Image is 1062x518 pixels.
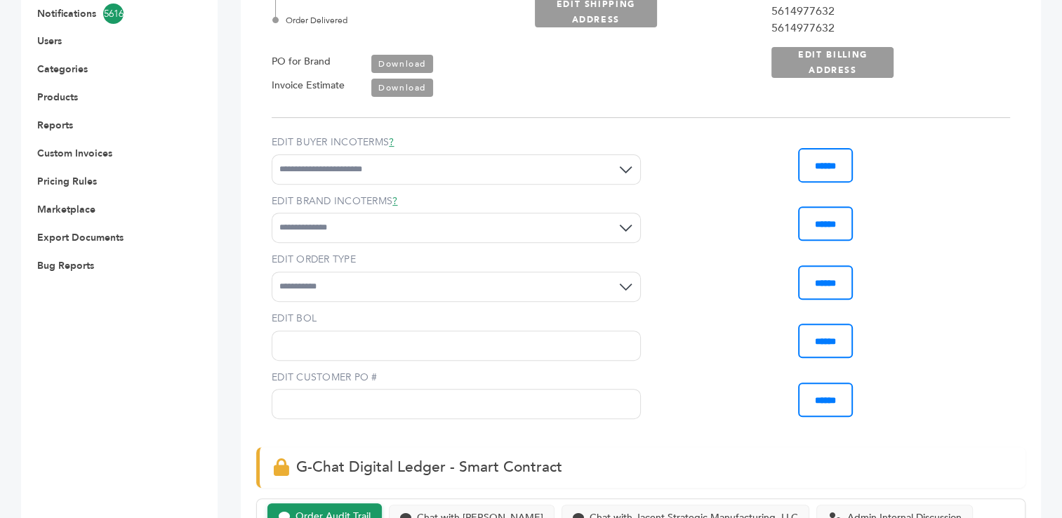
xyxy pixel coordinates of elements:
label: EDIT BUYER INCOTERMS [272,135,641,150]
a: Categories [37,62,88,76]
a: Bug Reports [37,259,94,272]
a: Custom Invoices [37,147,112,160]
label: EDIT ORDER TYPE [272,253,641,267]
a: ? [392,194,397,208]
div: 5614977632 [771,3,995,20]
a: Products [37,91,78,104]
a: Export Documents [37,231,124,244]
label: Invoice Estimate [272,77,345,94]
span: G-Chat Digital Ledger - Smart Contract [296,457,562,477]
a: Reports [37,119,73,132]
div: Order Delivered [275,14,519,27]
label: EDIT BOL [272,312,641,326]
a: Download [371,55,433,73]
label: EDIT BRAND INCOTERMS [272,194,641,208]
a: Marketplace [37,203,95,216]
span: 5616 [103,4,124,24]
a: EDIT BILLING ADDRESS [771,47,894,78]
label: EDIT CUSTOMER PO # [272,371,641,385]
a: Download [371,79,433,97]
label: PO for Brand [272,53,331,70]
a: ? [389,135,394,149]
a: Users [37,34,62,48]
a: Pricing Rules [37,175,97,188]
a: Notifications5616 [37,4,180,24]
div: 5614977632 [771,20,995,36]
